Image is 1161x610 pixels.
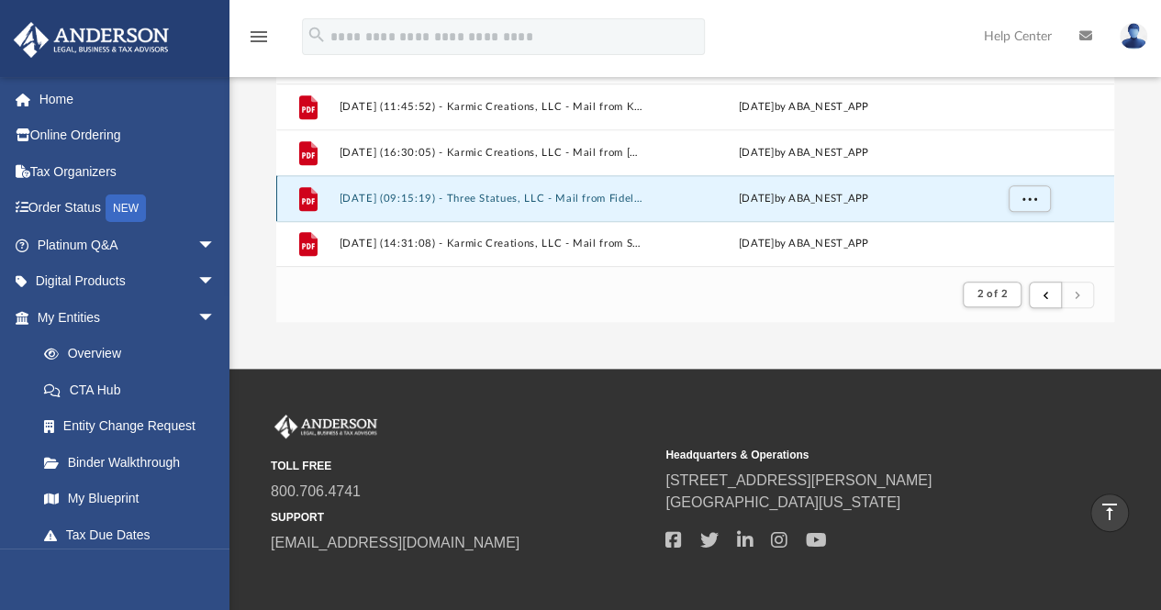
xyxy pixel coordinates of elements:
div: by ABA_NEST_APP [652,236,956,252]
button: [DATE] (16:30:05) - Karmic Creations, LLC - Mail from [PERSON_NAME].pdf [339,147,643,159]
a: 800.706.4741 [271,483,361,499]
small: Headquarters & Operations [665,447,1047,463]
button: More options [1008,185,1050,213]
a: Platinum Q&Aarrow_drop_down [13,227,243,263]
img: Anderson Advisors Platinum Portal [8,22,174,58]
a: CTA Hub [26,372,243,408]
button: 2 of 2 [963,282,1021,307]
span: arrow_drop_down [197,299,234,337]
small: TOLL FREE [271,458,653,474]
i: search [307,25,327,45]
a: Online Ordering [13,117,243,154]
span: arrow_drop_down [197,263,234,301]
img: User Pic [1120,23,1147,50]
a: [STREET_ADDRESS][PERSON_NAME] [665,472,932,488]
a: Tax Due Dates [26,516,243,553]
a: menu [248,35,270,48]
div: NEW [106,194,146,222]
div: [DATE] by ABA_NEST_APP [652,99,956,116]
a: My Entitiesarrow_drop_down [13,299,243,336]
button: [DATE] (14:31:08) - Karmic Creations, LLC - Mail from STATE OF [US_STATE] FRANCHISE TAX BOARD.pdf [339,238,643,250]
a: [EMAIL_ADDRESS][DOMAIN_NAME] [271,535,519,550]
a: Home [13,81,243,117]
a: vertical_align_top [1090,494,1129,532]
a: My Blueprint [26,481,234,517]
a: [GEOGRAPHIC_DATA][US_STATE] [665,494,900,510]
a: Binder Walkthrough [26,444,243,481]
span: [DATE] [739,238,775,249]
span: 2 of 2 [977,289,1007,299]
i: vertical_align_top [1099,501,1121,523]
small: SUPPORT [271,509,653,526]
div: [DATE] by ABA_NEST_APP [652,145,956,161]
a: Order StatusNEW [13,190,243,227]
div: [DATE] by ABA_NEST_APP [652,191,956,207]
button: [DATE] (11:45:52) - Karmic Creations, LLC - Mail from KARMIC CREATIONS LLC.pdf [339,101,643,113]
a: Entity Change Request [26,408,243,445]
a: Digital Productsarrow_drop_down [13,263,243,300]
span: arrow_drop_down [197,227,234,264]
a: Tax Organizers [13,153,243,190]
i: menu [248,26,270,48]
button: [DATE] (09:15:19) - Three Statues, LLC - Mail from Fidelity INVESTMENTS.pdf [339,193,643,205]
img: Anderson Advisors Platinum Portal [271,415,381,438]
a: Overview [26,336,243,372]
